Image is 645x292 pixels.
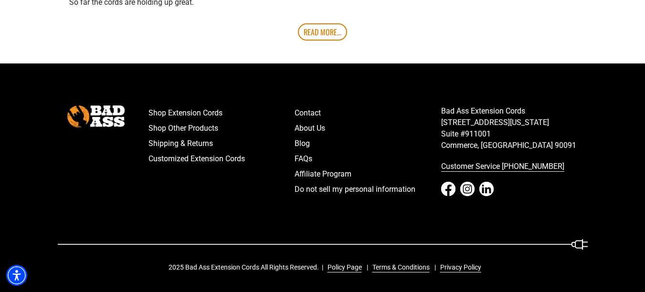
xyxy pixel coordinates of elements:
a: Facebook - open in a new tab [441,182,455,196]
a: Contact [295,105,441,121]
a: Customized Extension Cords [148,151,295,167]
a: Blog [295,136,441,151]
a: Affiliate Program [295,167,441,182]
div: Accessibility Menu [6,265,27,286]
a: Shipping & Returns [148,136,295,151]
a: Terms & Conditions [369,262,430,272]
div: 2025 Bad Ass Extension Cords All Rights Reserved. [169,262,488,272]
a: LinkedIn - open in a new tab [479,182,494,196]
img: Bad Ass Extension Cords [67,105,125,127]
a: Policy Page [324,262,362,272]
a: About Us [295,121,441,136]
a: Read More... [298,23,347,41]
a: call 833-674-1699 [441,159,588,174]
a: Shop Other Products [148,121,295,136]
p: Bad Ass Extension Cords [STREET_ADDRESS][US_STATE] Suite #911001 Commerce, [GEOGRAPHIC_DATA] 90091 [441,105,588,151]
a: Shop Extension Cords [148,105,295,121]
a: Privacy Policy [436,262,481,272]
a: Instagram - open in a new tab [460,182,475,196]
a: FAQs [295,151,441,167]
a: Do not sell my personal information [295,182,441,197]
